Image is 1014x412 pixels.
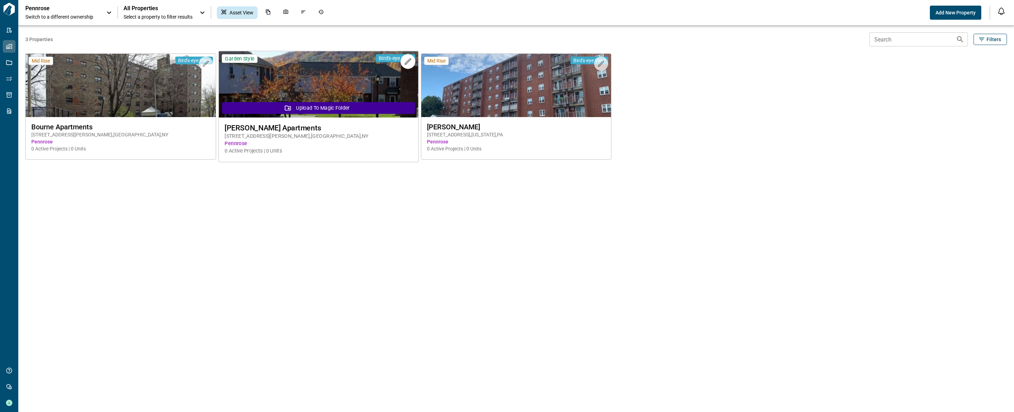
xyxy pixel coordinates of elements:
[225,147,412,155] span: 0 Active Projects | 0 Units
[930,6,981,20] button: Add New Property
[222,102,415,114] button: Upload to Magic Folder
[974,34,1007,45] button: Filters
[178,57,210,64] span: Bird's-eye View
[124,5,193,12] span: All Properties
[279,6,293,19] div: Photos
[573,57,605,64] span: Bird's-eye View
[225,55,254,62] span: Garden Style
[427,58,446,64] span: Mid Rise
[225,123,412,132] span: [PERSON_NAME] Apartments
[217,6,258,19] div: Asset View
[25,13,99,20] span: Switch to a different ownership
[225,140,412,147] span: Pennrose
[421,54,611,117] img: property-asset
[31,131,210,138] span: [STREET_ADDRESS][PERSON_NAME] , [GEOGRAPHIC_DATA] , NY
[25,36,867,43] span: 3 Properties
[936,9,976,16] span: Add New Property
[953,32,967,46] button: Search properties
[31,145,210,152] span: 0 Active Projects | 0 Units
[996,6,1007,17] button: Open notification feed
[219,51,418,118] img: property-asset
[427,138,606,145] span: Pennrose
[124,13,193,20] span: Select a property to filter results
[987,36,1001,43] span: Filters
[31,123,210,131] span: Bourne Apartments
[31,138,210,145] span: Pennrose
[261,6,275,19] div: Documents
[427,145,606,152] span: 0 Active Projects | 0 Units
[26,54,216,117] img: property-asset
[225,133,412,140] span: [STREET_ADDRESS][PERSON_NAME] , [GEOGRAPHIC_DATA] , NY
[229,9,253,16] span: Asset View
[32,58,50,64] span: Mid Rise
[296,6,310,19] div: Issues & Info
[25,5,89,12] p: Pennrose
[314,6,328,19] div: Job History
[379,55,412,62] span: Bird's-eye View
[427,123,606,131] span: [PERSON_NAME]
[427,131,606,138] span: [STREET_ADDRESS] , [US_STATE] , PA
